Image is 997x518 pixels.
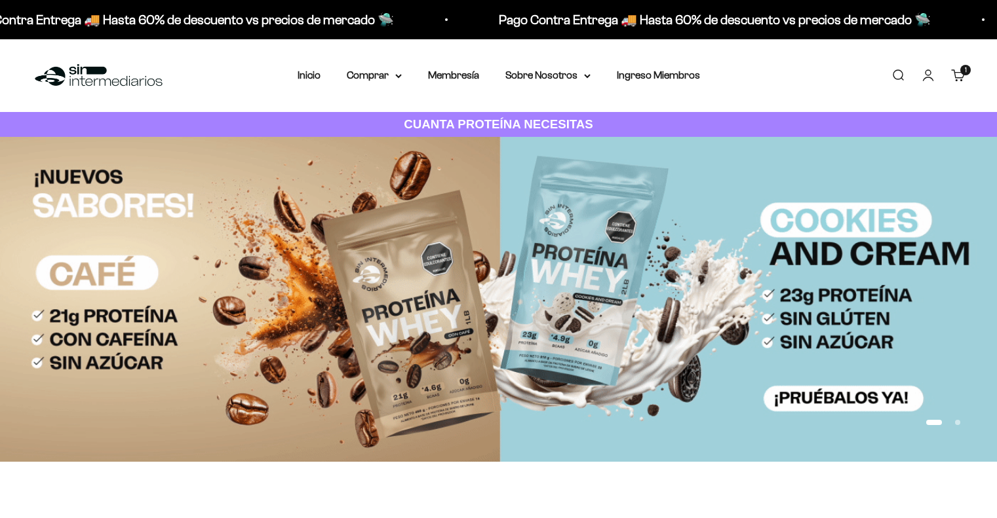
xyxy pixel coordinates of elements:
p: Pago Contra Entrega 🚚 Hasta 60% de descuento vs precios de mercado 🛸 [497,9,929,30]
a: Inicio [298,69,321,81]
summary: Comprar [347,67,402,84]
span: 1 [965,67,967,73]
a: Membresía [428,69,479,81]
strong: CUANTA PROTEÍNA NECESITAS [404,117,593,131]
summary: Sobre Nosotros [505,67,591,84]
a: Ingreso Miembros [617,69,700,81]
